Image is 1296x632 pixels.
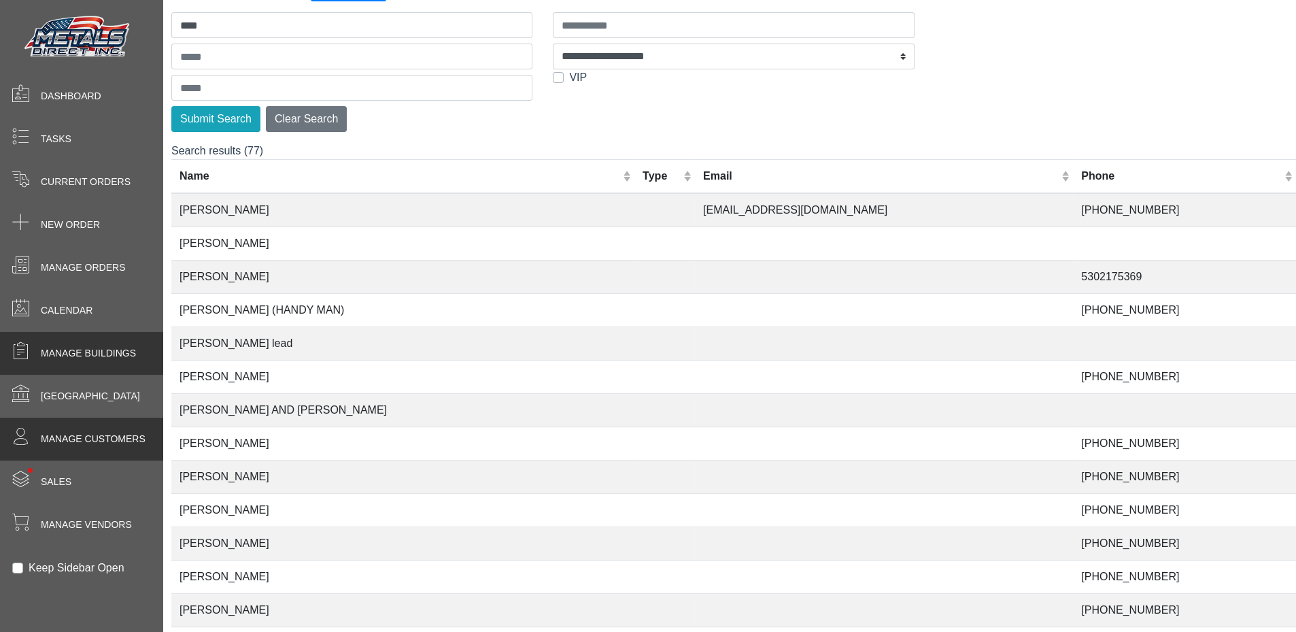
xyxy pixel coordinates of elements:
span: Manage Vendors [41,518,132,532]
span: Manage Customers [41,432,146,446]
td: [PERSON_NAME] [171,261,634,294]
button: Clear Search [266,106,347,132]
td: [PERSON_NAME] (HANDY MAN) [171,294,634,327]
span: Manage Orders [41,261,125,275]
span: • [13,448,48,493]
img: Metals Direct Inc Logo [20,12,136,63]
td: [PERSON_NAME] [171,193,634,227]
label: VIP [569,69,587,86]
td: [PHONE_NUMBER] [1073,461,1296,494]
td: [PHONE_NUMBER] [1073,427,1296,461]
td: [PERSON_NAME] [171,527,634,561]
td: [PERSON_NAME] [171,494,634,527]
span: New Order [41,218,100,232]
td: [PHONE_NUMBER] [1073,361,1296,394]
td: [PERSON_NAME] [171,461,634,494]
span: Calendar [41,303,92,318]
div: Name [180,168,619,184]
div: Email [703,168,1058,184]
td: [PERSON_NAME] [171,561,634,594]
button: Submit Search [171,106,260,132]
td: [EMAIL_ADDRESS][DOMAIN_NAME] [695,193,1073,227]
td: 5302175369 [1073,261,1296,294]
td: [PHONE_NUMBER] [1073,527,1296,561]
td: [PHONE_NUMBER] [1073,594,1296,627]
span: [GEOGRAPHIC_DATA] [41,389,140,403]
td: [PHONE_NUMBER] [1073,193,1296,227]
td: [PERSON_NAME] lead [171,327,634,361]
span: Sales [41,475,71,489]
span: Dashboard [41,89,101,103]
td: [PERSON_NAME] [171,594,634,627]
td: [PHONE_NUMBER] [1073,561,1296,594]
span: Tasks [41,132,71,146]
span: Manage Buildings [41,346,136,361]
td: [PHONE_NUMBER] [1073,494,1296,527]
td: [PERSON_NAME] [171,427,634,461]
span: Current Orders [41,175,131,189]
td: [PERSON_NAME] [171,227,634,261]
label: Keep Sidebar Open [29,560,124,576]
td: [PERSON_NAME] AND [PERSON_NAME] [171,394,634,427]
td: [PERSON_NAME] [171,361,634,394]
td: [PHONE_NUMBER] [1073,294,1296,327]
div: Type [643,168,680,184]
div: Phone [1081,168,1280,184]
